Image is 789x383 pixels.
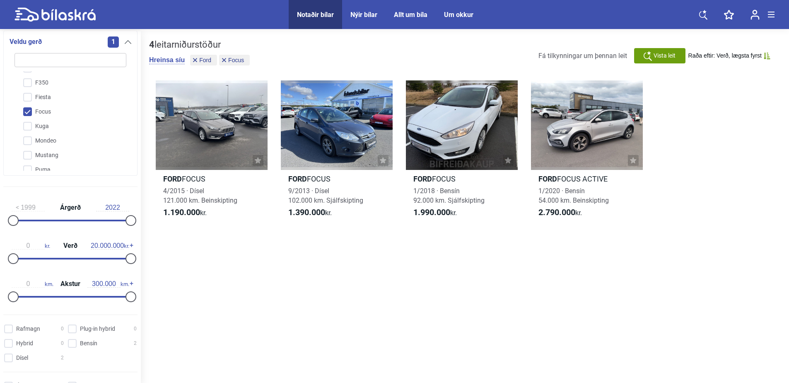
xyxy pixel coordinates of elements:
span: kr. [91,242,129,250]
span: kr. [12,242,50,250]
span: 0 [61,339,64,348]
b: 2.790.000 [538,207,575,217]
h2: FOCUS [156,174,268,184]
span: Veldu gerð [10,36,42,48]
button: Raða eftir: Verð, lægsta fyrst [688,52,770,59]
span: km. [12,280,53,288]
b: Ford [163,175,182,183]
span: 9/2013 · Dísel 102.000 km. Sjálfskipting [288,187,363,204]
h2: FOCUS ACTIVE [531,174,643,184]
span: Bensín [80,339,97,348]
span: 1/2020 · Bensín 54.000 km. Beinskipting [538,187,609,204]
b: 4 [149,39,154,50]
a: Allt um bíla [394,11,427,19]
span: 4/2015 · Dísel 121.000 km. Beinskipting [163,187,237,204]
span: Akstur [58,281,82,287]
a: Notaðir bílar [297,11,334,19]
span: Raða eftir: Verð, lægsta fyrst [688,52,762,59]
a: FordFOCUS ACTIVE1/2020 · Bensín54.000 km. Beinskipting2.790.000kr. [531,80,643,225]
span: Vista leit [654,51,676,60]
span: kr. [163,208,207,218]
button: Ford [190,55,217,65]
span: 2 [134,339,137,348]
span: Rafmagn [16,325,40,333]
span: 0 [134,325,137,333]
span: Focus [228,57,244,63]
span: km. [87,280,129,288]
h2: FOCUS [406,174,518,184]
span: Fá tilkynningar um þennan leit [538,52,627,60]
h2: FOCUS [281,174,393,184]
span: 2 [61,354,64,362]
b: Ford [538,175,557,183]
span: 1 [108,36,119,48]
b: 1.390.000 [288,207,325,217]
button: Focus [219,55,250,65]
div: leitarniðurstöður [149,39,252,50]
span: kr. [538,208,582,218]
a: FordFOCUS1/2018 · Bensín92.000 km. Sjálfskipting1.990.000kr. [406,80,518,225]
span: Dísel [16,354,28,362]
b: Ford [288,175,307,183]
a: FordFOCUS9/2013 · Dísel102.000 km. Sjálfskipting1.390.000kr. [281,80,393,225]
span: kr. [413,208,457,218]
span: Hybrid [16,339,33,348]
span: 0 [61,325,64,333]
a: FordFOCUS4/2015 · Dísel121.000 km. Beinskipting1.190.000kr. [156,80,268,225]
span: 1/2018 · Bensín 92.000 km. Sjálfskipting [413,187,485,204]
span: kr. [288,208,332,218]
a: Nýir bílar [350,11,377,19]
b: 1.990.000 [413,207,450,217]
b: Ford [413,175,432,183]
span: Ford [199,57,211,63]
button: Hreinsa síu [149,56,185,64]
span: Plug-in hybrid [80,325,115,333]
img: user-login.svg [750,10,760,20]
span: Árgerð [58,204,83,211]
b: 1.190.000 [163,207,200,217]
span: Verð [61,242,80,249]
a: Um okkur [444,11,473,19]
